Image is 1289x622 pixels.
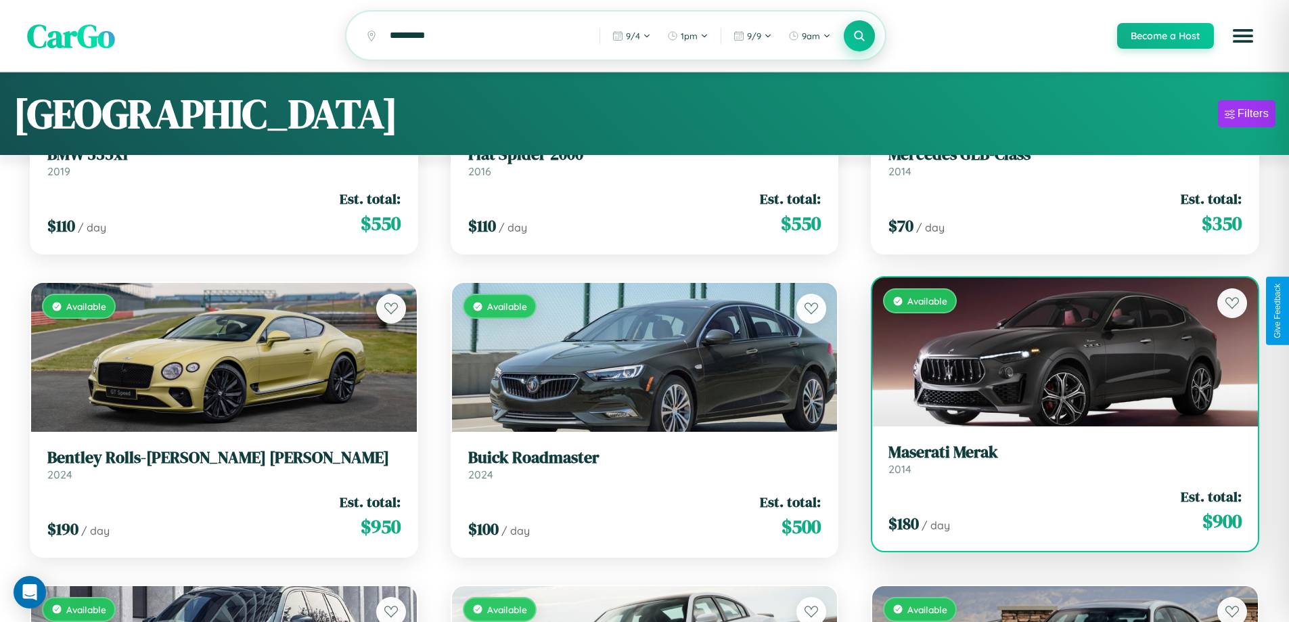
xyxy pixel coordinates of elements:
span: Est. total: [760,492,821,512]
span: / day [81,524,110,537]
span: $ 190 [47,518,78,540]
h3: Buick Roadmaster [468,448,821,468]
span: $ 500 [782,513,821,540]
span: 9 / 9 [747,30,761,41]
span: $ 70 [888,215,913,237]
span: Available [66,301,106,312]
span: 2014 [888,164,911,178]
span: CarGo [27,14,115,58]
h3: Fiat Spider 2000 [468,145,821,164]
a: Fiat Spider 20002016 [468,145,821,178]
span: 2019 [47,164,70,178]
span: / day [499,221,527,234]
span: Available [907,604,947,615]
span: $ 950 [361,513,401,540]
span: Est. total: [760,189,821,208]
span: $ 100 [468,518,499,540]
span: Est. total: [340,189,401,208]
span: 9 / 4 [626,30,640,41]
span: $ 350 [1202,210,1242,237]
span: $ 110 [468,215,496,237]
button: Open menu [1224,17,1262,55]
span: 1pm [681,30,698,41]
h3: Mercedes GLB-Class [888,145,1242,164]
div: Open Intercom Messenger [14,576,46,608]
h1: [GEOGRAPHIC_DATA] [14,86,398,141]
a: BMW 335xi2019 [47,145,401,178]
span: Available [487,604,527,615]
span: 2016 [468,164,491,178]
div: Filters [1238,107,1269,120]
span: $ 550 [781,210,821,237]
span: $ 550 [361,210,401,237]
button: 9am [782,25,838,47]
span: / day [501,524,530,537]
span: 2024 [47,468,72,481]
button: 9/4 [606,25,658,47]
span: $ 110 [47,215,75,237]
span: 2024 [468,468,493,481]
a: Buick Roadmaster2024 [468,448,821,481]
span: $ 180 [888,512,919,535]
button: 9/9 [727,25,779,47]
h3: Maserati Merak [888,443,1242,462]
span: / day [78,221,106,234]
span: Est. total: [1181,487,1242,506]
div: Give Feedback [1273,284,1282,338]
span: 2014 [888,462,911,476]
span: Available [907,295,947,307]
span: Est. total: [1181,189,1242,208]
span: Available [487,301,527,312]
span: 9am [802,30,820,41]
h3: Bentley Rolls-[PERSON_NAME] [PERSON_NAME] [47,448,401,468]
span: / day [922,518,950,532]
a: Mercedes GLB-Class2014 [888,145,1242,178]
button: 1pm [660,25,715,47]
span: Est. total: [340,492,401,512]
span: Available [66,604,106,615]
button: Filters [1218,100,1275,127]
a: Maserati Merak2014 [888,443,1242,476]
span: / day [916,221,945,234]
a: Bentley Rolls-[PERSON_NAME] [PERSON_NAME]2024 [47,448,401,481]
h3: BMW 335xi [47,145,401,164]
span: $ 900 [1202,508,1242,535]
button: Become a Host [1117,23,1214,49]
